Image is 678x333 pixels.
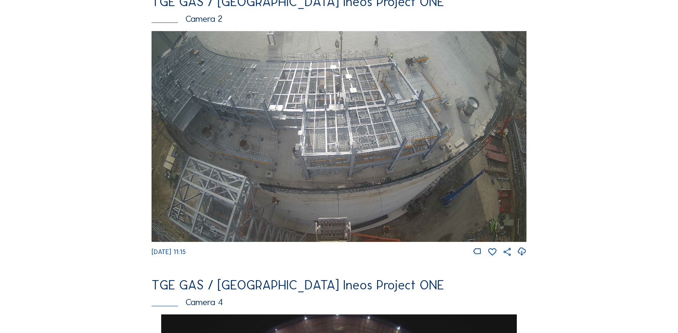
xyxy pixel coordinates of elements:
[152,31,526,242] img: Image
[152,279,526,292] div: TGE GAS / [GEOGRAPHIC_DATA] Ineos Project ONE
[152,14,526,23] div: Camera 2
[152,298,526,307] div: Camera 4
[152,248,186,256] span: [DATE] 11:15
